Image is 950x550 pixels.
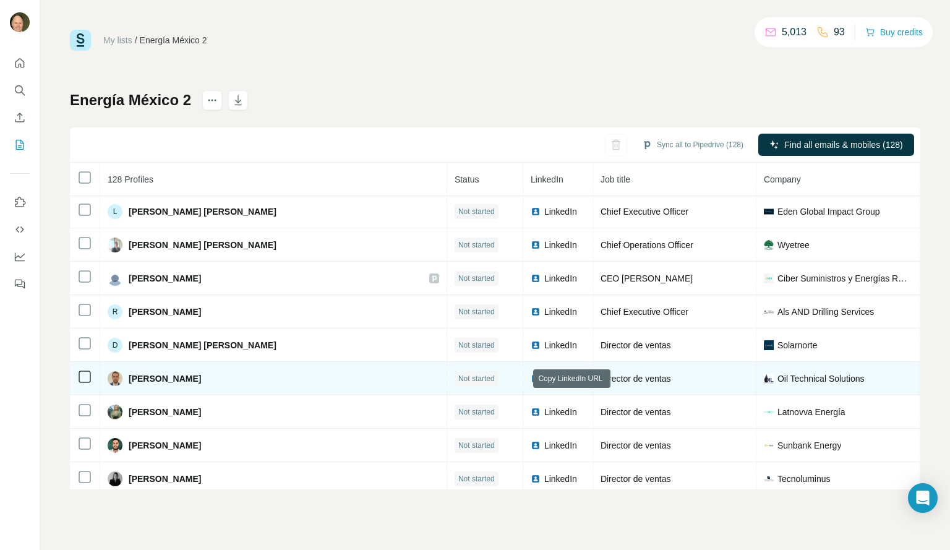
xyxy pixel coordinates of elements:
[777,205,880,218] span: Eden Global Impact Group
[129,439,201,452] span: [PERSON_NAME]
[129,205,276,218] span: [PERSON_NAME] [PERSON_NAME]
[108,438,122,453] img: Avatar
[601,407,671,417] span: Director de ventas
[544,473,577,485] span: LinkedIn
[764,440,774,450] img: company-logo
[777,339,818,351] span: Solarnorte
[531,207,541,217] img: LinkedIn logo
[544,239,577,251] span: LinkedIn
[544,272,577,285] span: LinkedIn
[764,207,774,217] img: company-logo
[458,473,495,484] span: Not started
[455,174,479,184] span: Status
[458,440,495,451] span: Not started
[70,90,191,110] h1: Energía México 2
[764,307,774,317] img: company-logo
[764,374,774,384] img: company-logo
[458,373,495,384] span: Not started
[782,25,807,40] p: 5,013
[834,25,845,40] p: 93
[601,273,693,283] span: CEO [PERSON_NAME]
[108,304,122,319] div: R
[531,440,541,450] img: LinkedIn logo
[764,340,774,350] img: company-logo
[908,483,938,513] div: Open Intercom Messenger
[10,246,30,268] button: Dashboard
[764,174,801,184] span: Company
[129,406,201,418] span: [PERSON_NAME]
[764,240,774,250] img: company-logo
[108,271,122,286] img: Avatar
[70,30,91,51] img: Surfe Logo
[10,218,30,241] button: Use Surfe API
[758,134,914,156] button: Find all emails & mobiles (128)
[458,239,495,251] span: Not started
[129,372,201,385] span: [PERSON_NAME]
[108,238,122,252] img: Avatar
[601,174,630,184] span: Job title
[135,34,137,46] li: /
[10,52,30,74] button: Quick start
[544,205,577,218] span: LinkedIn
[777,473,831,485] span: Tecnoluminus
[10,79,30,101] button: Search
[129,306,201,318] span: [PERSON_NAME]
[777,306,874,318] span: Als AND Drilling Services
[531,273,541,283] img: LinkedIn logo
[777,372,865,385] span: Oil Technical Solutions
[531,474,541,484] img: LinkedIn logo
[202,90,222,110] button: actions
[458,306,495,317] span: Not started
[10,12,30,32] img: Avatar
[764,273,774,283] img: company-logo
[108,405,122,419] img: Avatar
[784,139,902,151] span: Find all emails & mobiles (128)
[764,407,774,417] img: company-logo
[777,239,810,251] span: Wyetree
[531,307,541,317] img: LinkedIn logo
[129,339,276,351] span: [PERSON_NAME] [PERSON_NAME]
[531,174,563,184] span: LinkedIn
[544,372,571,385] span: LinkedIn
[777,406,845,418] span: Latnovva Energía
[129,272,201,285] span: [PERSON_NAME]
[108,204,122,219] div: L
[108,371,122,386] img: Avatar
[544,339,577,351] span: LinkedIn
[458,206,495,217] span: Not started
[633,135,752,154] button: Sync all to Pipedrive (128)
[10,134,30,156] button: My lists
[531,407,541,417] img: LinkedIn logo
[601,474,671,484] span: Director de ventas
[865,24,923,41] button: Buy credits
[10,273,30,295] button: Feedback
[601,374,671,384] span: Director de ventas
[601,440,671,450] span: Director de ventas
[777,439,842,452] span: Sunbank Energy
[10,106,30,129] button: Enrich CSV
[601,207,688,217] span: Chief Executive Officer
[601,240,693,250] span: Chief Operations Officer
[129,239,276,251] span: [PERSON_NAME] [PERSON_NAME]
[108,338,122,353] div: D
[544,306,577,318] span: LinkedIn
[129,473,201,485] span: [PERSON_NAME]
[531,240,541,250] img: LinkedIn logo
[531,340,541,350] img: LinkedIn logo
[764,474,774,484] img: company-logo
[458,340,495,351] span: Not started
[108,471,122,486] img: Avatar
[108,174,153,184] span: 128 Profiles
[10,191,30,213] button: Use Surfe on LinkedIn
[458,406,495,418] span: Not started
[140,34,207,46] div: Energía México 2
[601,340,671,350] span: Director de ventas
[544,439,577,452] span: LinkedIn
[531,374,541,384] img: LinkedIn logo
[103,35,132,45] a: My lists
[458,273,495,284] span: Not started
[544,406,577,418] span: LinkedIn
[601,307,688,317] span: Chief Executive Officer
[777,272,912,285] span: Ciber Suministros y Energías Renovables S.A de C.V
